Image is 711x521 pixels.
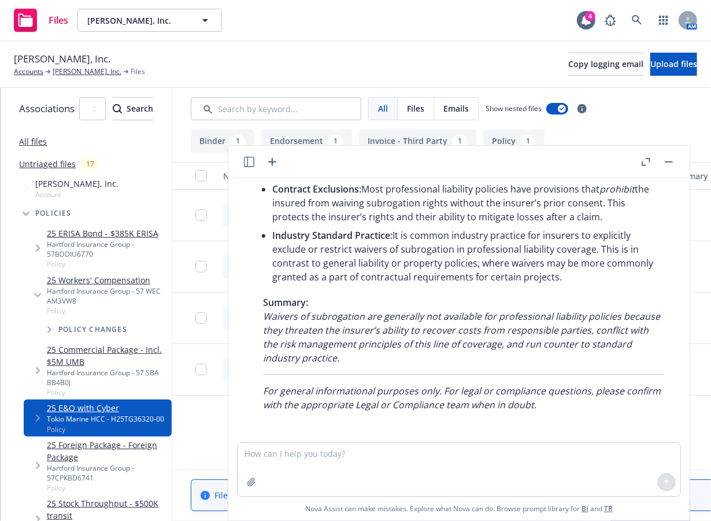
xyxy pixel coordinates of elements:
[47,274,167,286] a: 25 Workers' Compensation
[230,135,246,147] div: 1
[47,439,167,463] a: 25 Foreign Package - Foreign Package
[443,102,469,114] span: Emails
[58,326,127,333] span: Policy changes
[35,190,118,199] span: Account
[223,170,490,182] div: Name
[520,135,536,147] div: 1
[272,228,664,284] p: It is common industry practice for insurers to explicitly exclude or restrict waivers of subrogat...
[452,135,468,147] div: 1
[195,170,207,182] input: Select all
[35,178,118,190] span: [PERSON_NAME], Inc.
[47,286,167,306] div: Hartford Insurance Group - 57 WEC AM3VW8
[599,183,635,195] em: prohibit
[47,402,164,414] a: 25 E&O with Cyber
[305,497,613,520] span: Nova Assist can make mistakes. Explore what Nova can do: Browse prompt library for and
[486,104,542,113] span: Show nested files
[219,162,507,190] button: Name
[14,66,43,77] a: Accounts
[19,136,47,147] a: All files
[625,9,649,32] a: Search
[47,227,167,239] a: 25 ERISA Bond - $385K ERISA
[650,53,697,76] button: Upload files
[47,387,167,397] span: Policy
[195,364,207,375] input: Toggle Row Selected
[272,183,361,195] span: Contract Exclusions:
[47,306,167,316] span: Policy
[47,259,167,269] span: Policy
[599,9,622,32] a: Report a Bug
[191,130,254,153] button: Binder
[195,312,207,324] input: Toggle Row Selected
[9,4,73,36] a: Files
[272,182,664,224] p: Most professional liability policies have provisions that the insured from waiving subrogation ri...
[568,58,643,69] span: Copy logging email
[483,130,545,153] button: Policy
[378,102,388,114] span: All
[47,343,167,368] a: 25 Commercial Package - Incl. $5M UMB
[47,368,167,387] div: Hartford Insurance Group - 57 SBA BB4B0J
[328,135,343,147] div: 1
[49,16,68,25] span: Files
[263,385,661,411] em: For general informational purposes only. For legal or compliance questions, please confirm with t...
[47,463,167,483] div: Hartford Insurance Group - 57CPKBD6741
[47,424,164,434] span: Policy
[47,239,167,259] div: Hartford Insurance Group - 57BDDIU6770
[568,53,643,76] button: Copy logging email
[131,66,145,77] span: Files
[585,11,595,21] div: 4
[652,9,675,32] a: Switch app
[77,9,222,32] button: [PERSON_NAME], Inc.
[53,66,121,77] a: [PERSON_NAME], Inc.
[87,14,187,27] span: [PERSON_NAME], Inc.
[35,210,72,217] span: Policies
[195,209,207,221] input: Toggle Row Selected
[263,296,308,309] span: Summary:
[263,310,660,364] em: Waivers of subrogation are generally not available for professional liability policies because th...
[261,130,352,153] button: Endorsement
[359,130,476,153] button: Invoice - Third Party
[19,158,76,170] a: Untriaged files
[80,157,100,171] div: 17
[47,483,167,493] span: Policy
[47,414,164,424] div: Tokio Marine HCC - H25TG36320-00
[113,98,153,120] div: Search
[582,504,588,513] a: BI
[19,101,75,116] span: Associations
[650,58,697,69] span: Upload files
[113,97,153,120] button: SearchSearch
[272,229,392,242] span: Industry Standard Practice:
[604,504,613,513] a: TR
[113,104,122,113] svg: Search
[195,261,207,272] input: Toggle Row Selected
[214,489,457,501] span: Files labeled as "Auto ID card" are hidden.
[191,97,361,120] input: Search by keyword...
[407,102,424,114] span: Files
[14,51,110,66] span: [PERSON_NAME], Inc.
